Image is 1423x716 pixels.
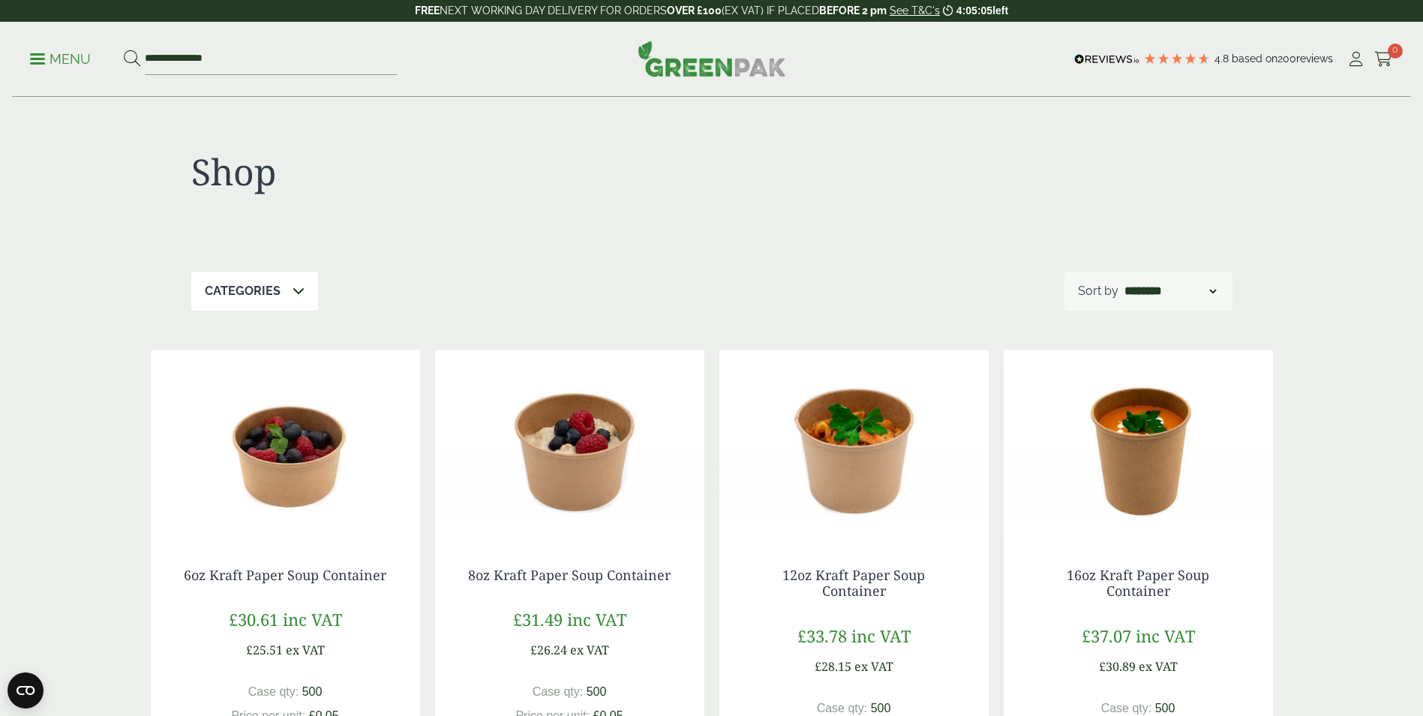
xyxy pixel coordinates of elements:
span: 500 [587,685,607,698]
a: 0 [1374,48,1393,71]
img: Kraft 16oz with Soup [1004,350,1273,537]
i: Cart [1374,52,1393,67]
strong: OVER £100 [667,5,722,17]
select: Shop order [1121,282,1219,300]
span: £28.15 [815,658,851,675]
a: Menu [30,50,91,65]
a: 12oz Kraft Paper Soup Container [782,566,925,600]
span: 500 [1155,702,1175,714]
h1: Shop [191,150,712,194]
span: ex VAT [570,642,609,658]
span: 4.8 [1214,53,1232,65]
span: £31.49 [513,608,563,630]
img: Soup container [151,350,420,537]
span: Case qty: [817,702,868,714]
span: inc VAT [851,624,911,647]
span: inc VAT [567,608,626,630]
img: GreenPak Supplies [638,41,786,77]
strong: BEFORE 2 pm [819,5,887,17]
span: ex VAT [854,658,893,675]
span: ex VAT [1139,658,1178,675]
span: Based on [1232,53,1277,65]
div: 4.79 Stars [1143,52,1211,65]
span: Case qty: [533,685,584,698]
p: Menu [30,50,91,68]
p: Categories [205,282,281,300]
a: 16oz Kraft Paper Soup Container [1067,566,1209,600]
span: £30.89 [1099,658,1136,675]
span: left [992,5,1008,17]
span: inc VAT [1136,624,1195,647]
span: £33.78 [797,624,847,647]
a: 8oz Kraft Paper Soup Container [468,566,671,584]
span: 500 [302,685,323,698]
button: Open CMP widget [8,672,44,708]
img: REVIEWS.io [1074,54,1139,65]
span: £37.07 [1082,624,1131,647]
span: Case qty: [248,685,299,698]
span: 500 [871,702,891,714]
strong: FREE [415,5,440,17]
span: £26.24 [530,642,567,658]
span: Case qty: [1101,702,1152,714]
span: 4:05:05 [956,5,992,17]
span: inc VAT [283,608,342,630]
img: Kraft 12oz with Pasta [719,350,989,537]
span: ex VAT [286,642,325,658]
i: My Account [1346,52,1365,67]
p: Sort by [1078,282,1118,300]
a: 6oz Kraft Paper Soup Container [184,566,386,584]
img: Kraft 8oz with Porridge [435,350,704,537]
span: £30.61 [229,608,278,630]
span: £25.51 [246,642,283,658]
span: 0 [1388,44,1403,59]
a: See T&C's [890,5,940,17]
span: reviews [1296,53,1333,65]
span: 200 [1277,53,1296,65]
